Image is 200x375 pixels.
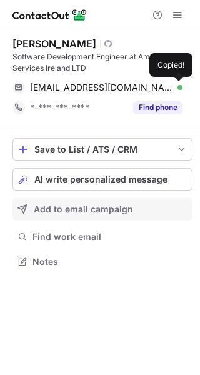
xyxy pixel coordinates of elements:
[34,144,171,154] div: Save to List / ATS / CRM
[30,82,173,93] span: [EMAIL_ADDRESS][DOMAIN_NAME]
[32,256,187,267] span: Notes
[12,198,192,221] button: Add to email campaign
[12,138,192,161] button: save-profile-one-click
[12,253,192,271] button: Notes
[34,174,167,184] span: AI write personalized message
[12,51,192,74] div: Software Development Engineer at Amazon Data Services Ireland LTD
[12,37,96,50] div: [PERSON_NAME]
[12,7,87,22] img: ContactOut v5.3.10
[133,101,182,114] button: Reveal Button
[12,228,192,246] button: Find work email
[12,168,192,191] button: AI write personalized message
[32,231,187,242] span: Find work email
[34,204,133,214] span: Add to email campaign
